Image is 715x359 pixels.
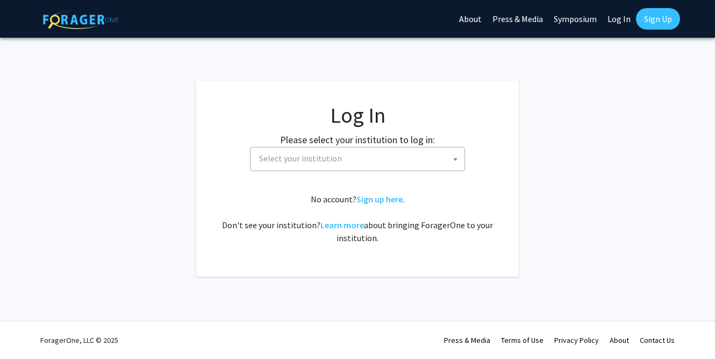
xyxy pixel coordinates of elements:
[250,147,465,171] span: Select your institution
[501,335,544,345] a: Terms of Use
[640,335,675,345] a: Contact Us
[43,10,118,29] img: ForagerOne Logo
[218,102,497,128] h1: Log In
[280,132,435,147] label: Please select your institution to log in:
[218,193,497,244] div: No account? . Don't see your institution? about bringing ForagerOne to your institution.
[320,220,364,230] a: Learn more about bringing ForagerOne to your institution
[554,335,599,345] a: Privacy Policy
[356,194,403,205] a: Sign up here
[636,8,680,30] a: Sign Up
[255,147,464,170] span: Select your institution
[259,153,342,164] span: Select your institution
[40,321,118,359] div: ForagerOne, LLC © 2025
[444,335,490,345] a: Press & Media
[610,335,629,345] a: About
